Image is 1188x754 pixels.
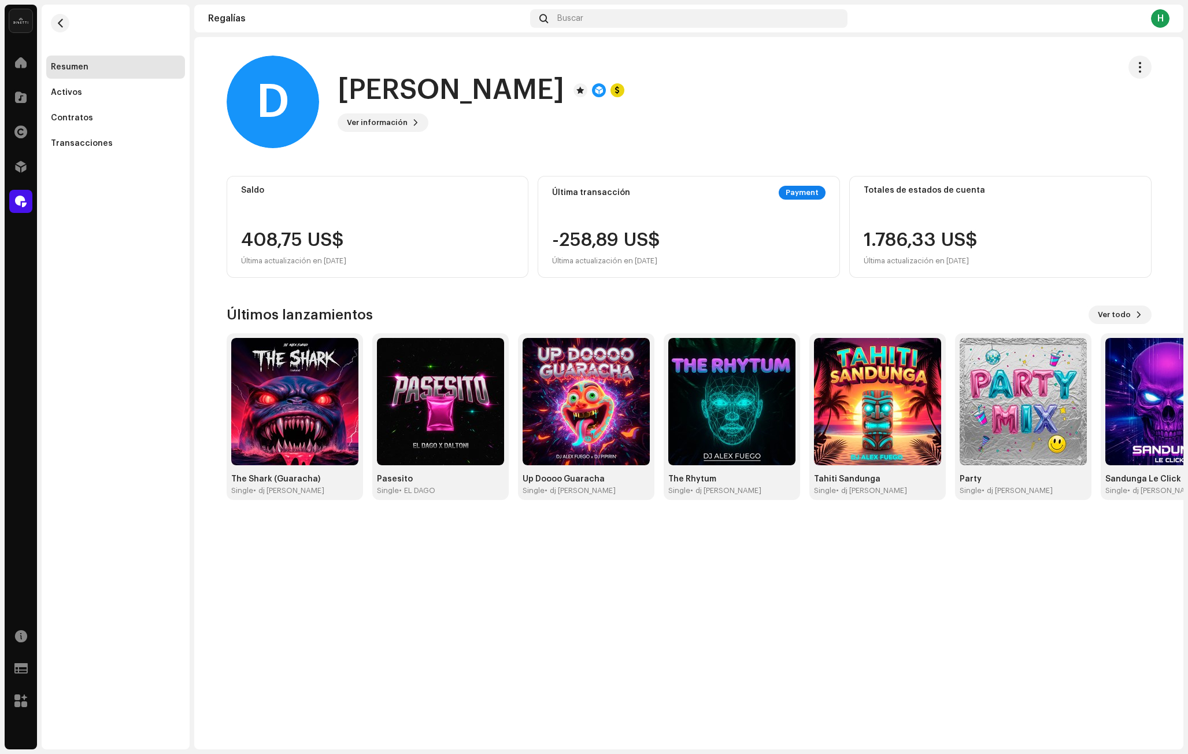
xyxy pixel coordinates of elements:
span: Ver todo [1098,303,1131,326]
div: Saldo [241,186,515,195]
div: Última transacción [552,188,630,197]
img: 7780def0-737e-46b8-a4fd-6caa68106f43 [231,338,358,465]
div: Single [1105,486,1127,495]
div: Resumen [51,62,88,72]
span: Ver información [347,111,408,134]
div: Up Doooo Guaracha [523,475,650,484]
div: Single [960,486,982,495]
div: D [227,56,319,148]
div: Última actualización en [DATE] [864,254,978,268]
img: be3587fd-dd92-40c8-8ab5-9de28006160e [668,338,795,465]
re-m-nav-item: Contratos [46,106,185,130]
div: Última actualización en [DATE] [552,254,660,268]
div: Party [960,475,1087,484]
img: 0acd32c2-01a6-4128-a8db-81cfc6b090bb [523,338,650,465]
img: 02a7c2d3-3c89-4098-b12f-2ff2945c95ee [9,9,32,32]
button: Ver todo [1089,306,1152,324]
div: Tahiti Sandunga [814,475,941,484]
div: Single [523,486,545,495]
div: Payment [779,186,826,200]
re-m-nav-item: Transacciones [46,132,185,155]
div: Transacciones [51,139,113,148]
button: Ver información [338,113,428,132]
div: The Shark (Guaracha) [231,475,358,484]
div: Single [377,486,399,495]
span: Buscar [557,14,583,23]
div: • EL DAGO [399,486,435,495]
img: 4a29265f-ec3b-4f68-8e8c-df1704256ca0 [960,338,1087,465]
div: Contratos [51,113,93,123]
re-m-nav-item: Resumen [46,56,185,79]
div: Regalías [208,14,525,23]
div: Single [231,486,253,495]
div: Single [814,486,836,495]
div: • dj [PERSON_NAME] [690,486,761,495]
re-o-card-value: Totales de estados de cuenta [849,176,1152,278]
img: 06140d4c-e784-4881-a432-48210cf2a508 [814,338,941,465]
div: • dj [PERSON_NAME] [836,486,907,495]
div: Última actualización en [DATE] [241,254,346,268]
h3: Últimos lanzamientos [227,306,373,324]
re-m-nav-item: Activos [46,81,185,104]
re-o-card-value: Saldo [227,176,529,278]
h1: [PERSON_NAME] [338,72,564,109]
div: • dj [PERSON_NAME] [982,486,1053,495]
div: Single [668,486,690,495]
div: The Rhytum [668,475,795,484]
div: Totales de estados de cuenta [864,186,1137,195]
div: • dj [PERSON_NAME] [545,486,616,495]
div: • dj [PERSON_NAME] [253,486,324,495]
div: Pasesito [377,475,504,484]
div: H [1151,9,1170,28]
img: 16f4ae08-a179-4aeb-8f83-a2bd88c0c6e1 [377,338,504,465]
div: Activos [51,88,82,97]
